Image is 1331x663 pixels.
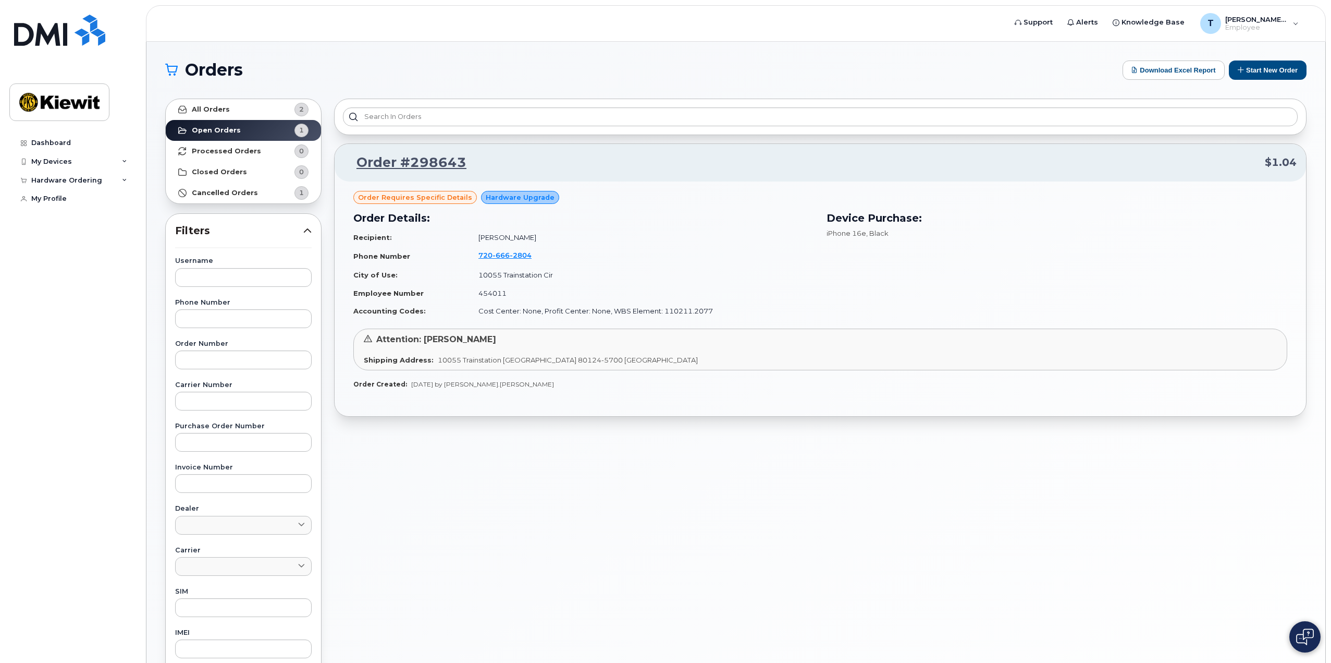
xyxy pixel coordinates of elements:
label: Phone Number [175,299,312,306]
span: 0 [299,146,304,156]
strong: All Orders [192,105,230,114]
label: Purchase Order Number [175,423,312,430]
label: Carrier [175,547,312,554]
strong: Order Created: [353,380,407,388]
label: Dealer [175,505,312,512]
span: 1 [299,125,304,135]
span: 666 [492,251,510,259]
span: 720 [478,251,532,259]
label: Username [175,258,312,264]
span: $1.04 [1265,155,1297,170]
strong: Cancelled Orders [192,189,258,197]
span: 1 [299,188,304,198]
a: All Orders2 [166,99,321,120]
a: Open Orders1 [166,120,321,141]
span: 10055 Trainstation [GEOGRAPHIC_DATA] 80124-5700 [GEOGRAPHIC_DATA] [438,356,698,364]
strong: Accounting Codes: [353,307,426,315]
strong: Recipient: [353,233,392,242]
a: Closed Orders0 [166,162,321,183]
td: 10055 Trainstation Cir [469,266,814,284]
span: Order requires Specific details [358,192,472,202]
td: 454011 [469,284,814,303]
a: Cancelled Orders1 [166,183,321,203]
td: [PERSON_NAME] [469,228,814,247]
label: Order Number [175,341,312,347]
a: Order #298643 [344,153,466,172]
strong: Closed Orders [192,168,247,176]
input: Search in orders [343,107,1298,126]
label: Invoice Number [175,464,312,471]
strong: Phone Number [353,252,410,260]
strong: Open Orders [192,126,241,135]
span: iPhone 16e [827,229,866,237]
button: Download Excel Report [1123,61,1225,80]
strong: Employee Number [353,289,424,297]
label: IMEI [175,630,312,636]
span: Attention: [PERSON_NAME] [376,334,496,344]
strong: Processed Orders [192,147,261,155]
button: Start New Order [1229,61,1307,80]
h3: Order Details: [353,210,814,226]
label: Carrier Number [175,382,312,389]
span: 0 [299,167,304,177]
a: Processed Orders0 [166,141,321,162]
label: SIM [175,588,312,595]
img: Open chat [1296,629,1314,645]
span: Filters [175,223,303,238]
span: Hardware Upgrade [486,192,554,202]
span: 2 [299,104,304,114]
h3: Device Purchase: [827,210,1287,226]
strong: City of Use: [353,271,398,279]
td: Cost Center: None, Profit Center: None, WBS Element: 110211.2077 [469,302,814,320]
span: [DATE] by [PERSON_NAME].[PERSON_NAME] [411,380,554,388]
span: 2804 [510,251,532,259]
span: , Black [866,229,889,237]
a: 7206662804 [478,251,544,259]
strong: Shipping Address: [364,356,434,364]
span: Orders [185,62,243,78]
